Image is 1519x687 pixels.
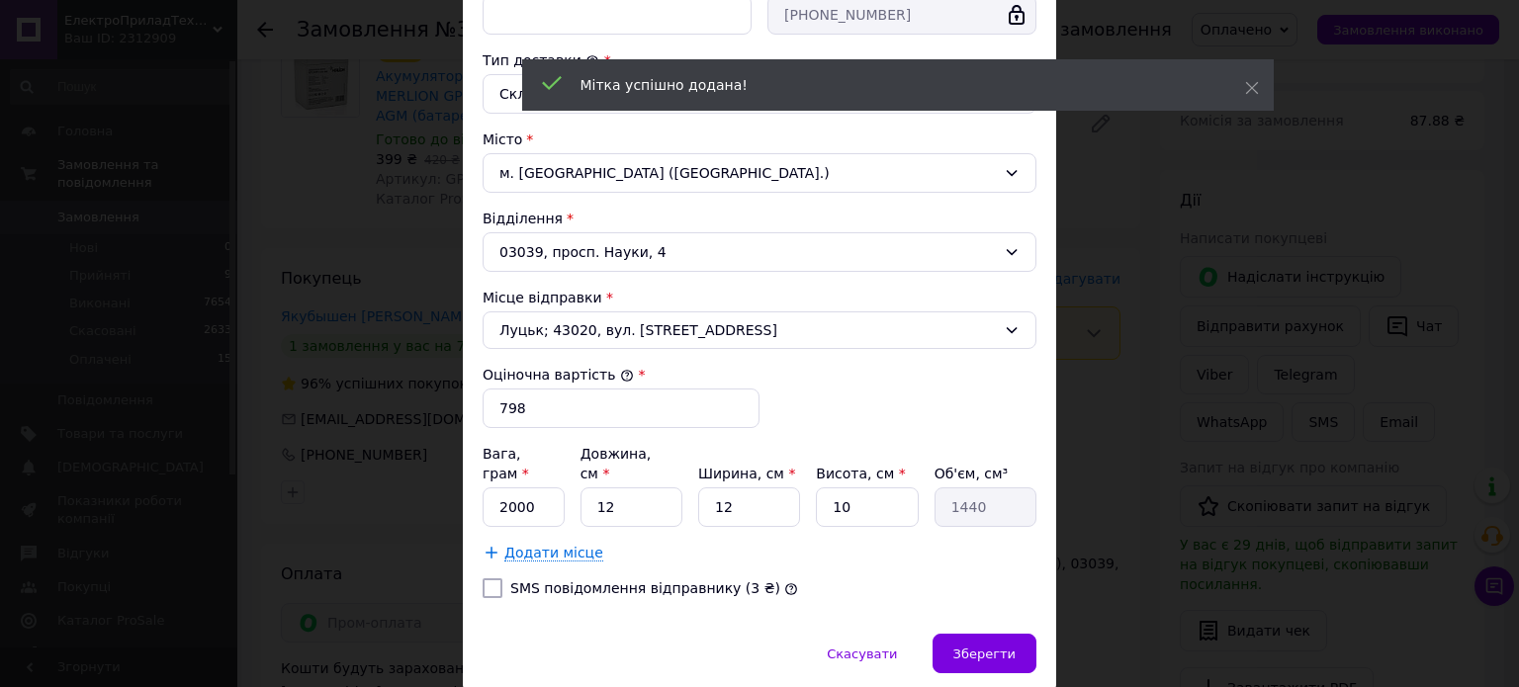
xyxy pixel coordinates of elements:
[483,209,1036,228] div: Відділення
[483,153,1036,193] div: м. [GEOGRAPHIC_DATA] ([GEOGRAPHIC_DATA].)
[581,75,1196,95] div: Мітка успішно додана!
[816,466,905,481] label: Висота, см
[698,466,795,481] label: Ширина, см
[935,464,1036,483] div: Об'єм, см³
[483,446,529,481] label: Вага, грам
[510,580,780,596] label: SMS повідомлення відправнику (3 ₴)
[499,83,996,105] div: Склад - склад
[483,367,634,383] label: Оціночна вартість
[504,545,603,561] span: Додати місце
[483,129,1036,149] div: Місто
[581,446,652,481] label: Довжина, см
[483,50,1036,70] div: Тип доставки
[953,646,1016,661] span: Зберегти
[483,288,1036,307] div: Місце відправки
[827,646,897,661] span: Скасувати
[499,320,996,340] span: Луцьк; 43020, вул. [STREET_ADDRESS]
[483,232,1036,272] div: 03039, просп. Науки, 4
